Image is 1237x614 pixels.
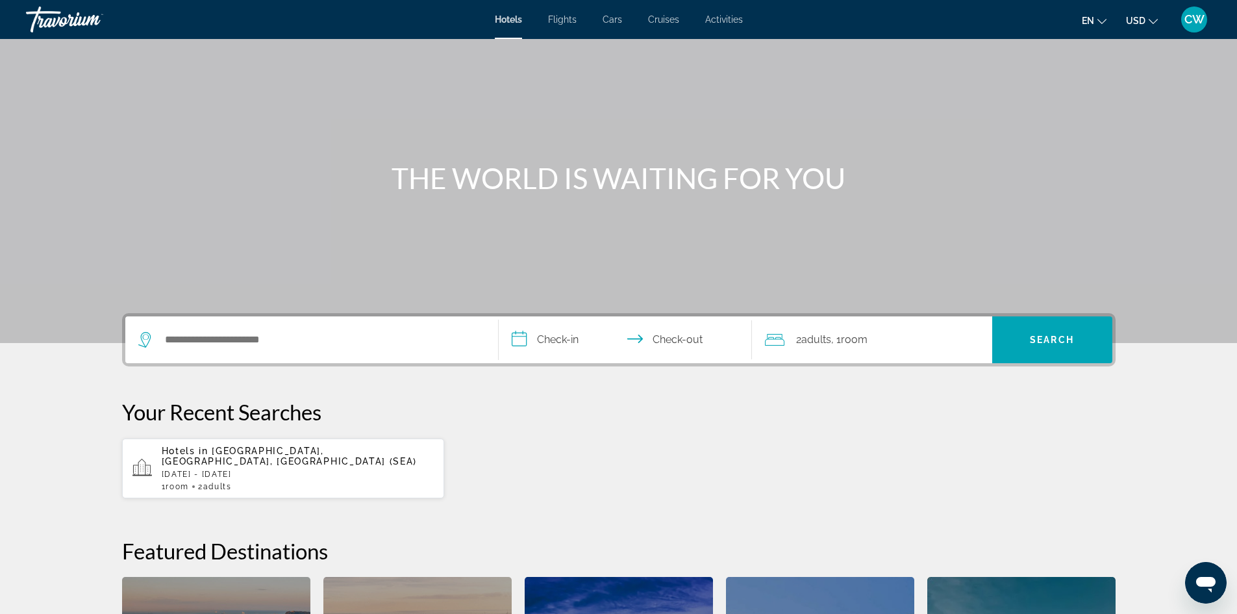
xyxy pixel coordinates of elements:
p: Your Recent Searches [122,399,1116,425]
button: User Menu [1177,6,1211,33]
a: Flights [548,14,577,25]
span: Room [166,482,189,491]
h2: Featured Destinations [122,538,1116,564]
button: Search [992,316,1112,363]
span: en [1082,16,1094,26]
a: Activities [705,14,743,25]
a: Cars [603,14,622,25]
span: , 1 [831,331,868,349]
button: Change language [1082,11,1106,30]
a: Cruises [648,14,679,25]
button: Travelers: 2 adults, 0 children [752,316,992,363]
span: USD [1126,16,1145,26]
span: Search [1030,335,1074,345]
button: Select check in and out date [499,316,752,363]
span: Room [841,333,868,346]
span: Adults [801,333,831,346]
button: Hotels in [GEOGRAPHIC_DATA], [GEOGRAPHIC_DATA], [GEOGRAPHIC_DATA] (SEA)[DATE] - [DATE]1Room2Adults [122,438,445,499]
a: Hotels [495,14,522,25]
a: Travorium [26,3,156,36]
span: 2 [198,482,232,491]
span: Hotels in [162,446,208,456]
p: [DATE] - [DATE] [162,470,434,479]
span: 1 [162,482,189,491]
div: Search widget [125,316,1112,363]
button: Change currency [1126,11,1158,30]
input: Search hotel destination [164,330,479,350]
iframe: Button to launch messaging window [1185,562,1227,604]
span: Adults [203,482,232,491]
span: 2 [796,331,831,349]
h1: THE WORLD IS WAITING FOR YOU [375,161,862,195]
span: CW [1184,13,1205,26]
span: [GEOGRAPHIC_DATA], [GEOGRAPHIC_DATA], [GEOGRAPHIC_DATA] (SEA) [162,446,418,467]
